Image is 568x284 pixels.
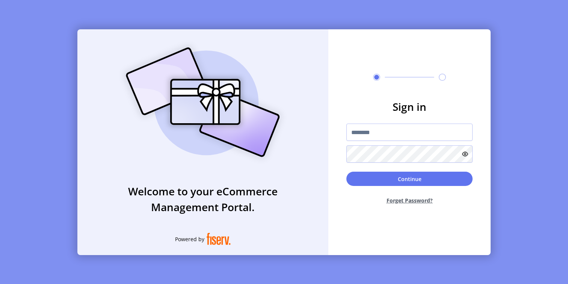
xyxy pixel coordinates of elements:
[115,39,291,165] img: card_Illustration.svg
[346,99,473,115] h3: Sign in
[175,235,204,243] span: Powered by
[346,172,473,186] button: Continue
[77,183,328,215] h3: Welcome to your eCommerce Management Portal.
[346,190,473,210] button: Forget Password?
